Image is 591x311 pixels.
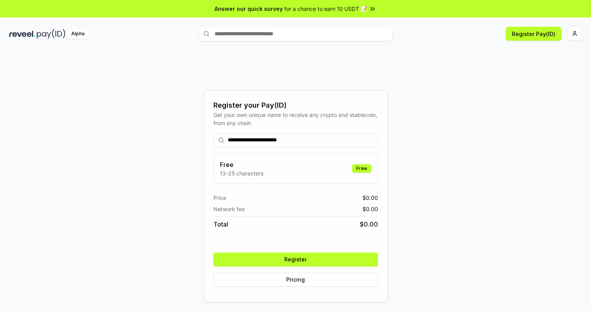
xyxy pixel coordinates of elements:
[220,160,263,169] h3: Free
[213,253,378,266] button: Register
[360,220,378,229] span: $ 0.00
[363,205,378,213] span: $ 0.00
[213,100,378,111] div: Register your Pay(ID)
[284,5,367,13] span: for a chance to earn 10 USDT 📝
[9,29,35,39] img: reveel_dark
[37,29,65,39] img: pay_id
[213,111,378,127] div: Get your own unique name to receive any crypto and stablecoin, from any chain
[213,205,245,213] span: Network fee
[220,169,263,177] p: 13-25 characters
[506,27,562,41] button: Register Pay(ID)
[363,194,378,202] span: $ 0.00
[352,164,371,173] div: Free
[213,220,228,229] span: Total
[213,273,378,287] button: Pricing
[67,29,89,39] div: Alpha
[213,194,226,202] span: Price
[215,5,283,13] span: Answer our quick survey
